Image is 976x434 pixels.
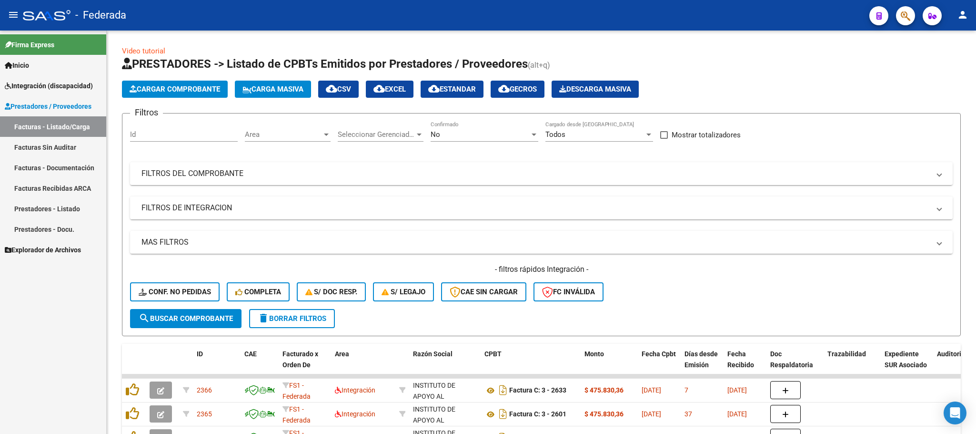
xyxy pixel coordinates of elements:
[727,386,747,394] span: [DATE]
[824,344,881,386] datatable-header-cell: Trazabilidad
[141,168,930,179] mat-panel-title: FILTROS DEL COMPROBANTE
[684,386,688,394] span: 7
[366,81,413,98] button: EXCEL
[282,405,311,424] span: FS1 - Federada
[491,81,544,98] button: Gecros
[642,350,676,358] span: Fecha Cpbt
[428,85,476,93] span: Estandar
[130,309,241,328] button: Buscar Comprobante
[497,406,509,422] i: Descargar documento
[413,404,477,424] div: 30707036628
[249,309,335,328] button: Borrar Filtros
[227,282,290,301] button: Completa
[197,350,203,358] span: ID
[450,288,518,296] span: CAE SIN CARGAR
[552,81,639,98] app-download-masive: Descarga masiva de comprobantes (adjuntos)
[937,350,965,358] span: Auditoria
[141,203,930,213] mat-panel-title: FILTROS DE INTEGRACION
[130,106,163,119] h3: Filtros
[318,81,359,98] button: CSV
[684,350,718,369] span: Días desde Emisión
[297,282,366,301] button: S/ Doc Resp.
[672,129,741,141] span: Mostrar totalizadores
[8,9,19,21] mat-icon: menu
[428,83,440,94] mat-icon: cloud_download
[421,81,483,98] button: Estandar
[584,410,624,418] strong: $ 475.830,36
[335,350,349,358] span: Area
[638,344,681,386] datatable-header-cell: Fecha Cpbt
[498,85,537,93] span: Gecros
[326,85,351,93] span: CSV
[684,410,692,418] span: 37
[533,282,604,301] button: FC Inválida
[727,350,754,369] span: Fecha Recibido
[373,83,385,94] mat-icon: cloud_download
[552,81,639,98] button: Descarga Masiva
[5,245,81,255] span: Explorador de Archivos
[305,288,358,296] span: S/ Doc Resp.
[130,162,953,185] mat-expansion-panel-header: FILTROS DEL COMPROBANTE
[727,410,747,418] span: [DATE]
[130,282,220,301] button: Conf. no pedidas
[282,350,318,369] span: Facturado x Orden De
[885,350,927,369] span: Expediente SUR Asociado
[235,288,281,296] span: Completa
[130,264,953,275] h4: - filtros rápidos Integración -
[279,344,331,386] datatable-header-cell: Facturado x Orden De
[584,386,624,394] strong: $ 475.830,36
[197,386,212,394] span: 2366
[766,344,824,386] datatable-header-cell: Doc Respaldatoria
[559,85,631,93] span: Descarga Masiva
[130,231,953,254] mat-expansion-panel-header: MAS FILTROS
[245,130,322,139] span: Area
[581,344,638,386] datatable-header-cell: Monto
[282,382,311,400] span: FS1 - Federada
[545,130,565,139] span: Todos
[481,344,581,386] datatable-header-cell: CPBT
[770,350,813,369] span: Doc Respaldatoria
[244,350,257,358] span: CAE
[139,312,150,324] mat-icon: search
[235,81,311,98] button: Carga Masiva
[413,350,453,358] span: Razón Social
[141,237,930,248] mat-panel-title: MAS FILTROS
[484,350,502,358] span: CPBT
[509,387,566,394] strong: Factura C: 3 - 2633
[335,410,375,418] span: Integración
[5,101,91,112] span: Prestadores / Proveedores
[197,410,212,418] span: 2365
[881,344,933,386] datatable-header-cell: Expediente SUR Asociado
[242,85,303,93] span: Carga Masiva
[373,85,406,93] span: EXCEL
[130,196,953,219] mat-expansion-panel-header: FILTROS DE INTEGRACION
[724,344,766,386] datatable-header-cell: Fecha Recibido
[413,380,477,400] div: 30707036628
[528,61,550,70] span: (alt+q)
[382,288,425,296] span: S/ legajo
[5,40,54,50] span: Firma Express
[5,81,93,91] span: Integración (discapacidad)
[642,386,661,394] span: [DATE]
[5,60,29,71] span: Inicio
[373,282,434,301] button: S/ legajo
[130,85,220,93] span: Cargar Comprobante
[258,314,326,323] span: Borrar Filtros
[584,350,604,358] span: Monto
[827,350,866,358] span: Trazabilidad
[122,57,528,71] span: PRESTADORES -> Listado de CPBTs Emitidos por Prestadores / Proveedores
[497,382,509,398] i: Descargar documento
[957,9,968,21] mat-icon: person
[122,47,165,55] a: Video tutorial
[241,344,279,386] datatable-header-cell: CAE
[944,402,966,424] div: Open Intercom Messenger
[75,5,126,26] span: - Federada
[139,288,211,296] span: Conf. no pedidas
[338,130,415,139] span: Seleccionar Gerenciador
[409,344,481,386] datatable-header-cell: Razón Social
[326,83,337,94] mat-icon: cloud_download
[335,386,375,394] span: Integración
[681,344,724,386] datatable-header-cell: Días desde Emisión
[509,411,566,418] strong: Factura C: 3 - 2601
[498,83,510,94] mat-icon: cloud_download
